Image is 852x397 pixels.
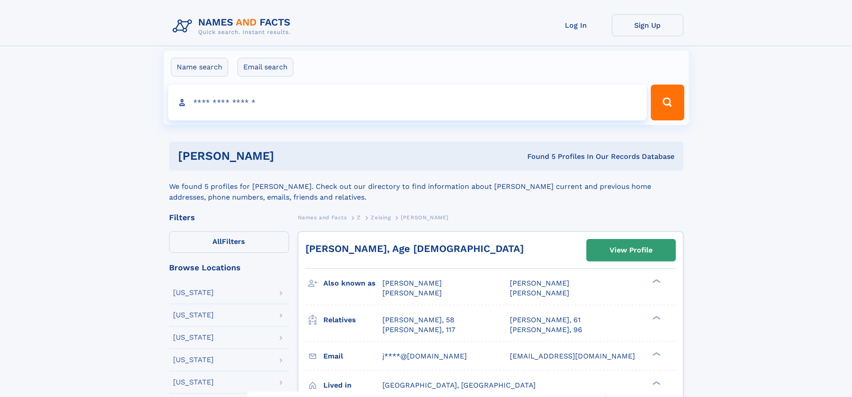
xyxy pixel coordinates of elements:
span: [EMAIL_ADDRESS][DOMAIN_NAME] [510,352,635,360]
img: Logo Names and Facts [169,14,298,38]
span: [PERSON_NAME] [510,289,569,297]
label: Email search [237,58,293,77]
a: Names and Facts [298,212,347,223]
div: ❯ [650,351,661,357]
a: View Profile [587,239,675,261]
span: [GEOGRAPHIC_DATA], [GEOGRAPHIC_DATA] [382,381,536,389]
a: Log In [540,14,612,36]
h3: Also known as [323,276,382,291]
div: [US_STATE] [173,289,214,296]
div: [US_STATE] [173,379,214,386]
div: Filters [169,213,289,222]
div: [US_STATE] [173,356,214,363]
span: Zeising [371,214,390,221]
a: [PERSON_NAME], 61 [510,315,581,325]
label: Filters [169,231,289,253]
h3: Relatives [323,312,382,328]
span: [PERSON_NAME] [401,214,449,221]
a: Zeising [371,212,390,223]
label: Name search [171,58,228,77]
span: [PERSON_NAME] [382,279,442,287]
a: Sign Up [612,14,683,36]
a: [PERSON_NAME], 96 [510,325,582,335]
div: Found 5 Profiles In Our Records Database [401,152,674,162]
div: View Profile [610,240,653,260]
a: [PERSON_NAME], Age [DEMOGRAPHIC_DATA] [305,243,524,254]
div: ❯ [650,278,661,284]
input: search input [168,85,647,120]
div: [US_STATE] [173,312,214,319]
div: ❯ [650,380,661,386]
h1: [PERSON_NAME] [178,150,401,162]
div: Browse Locations [169,264,289,272]
a: [PERSON_NAME], 58 [382,315,454,325]
h3: Lived in [323,378,382,393]
span: [PERSON_NAME] [510,279,569,287]
a: Z [357,212,361,223]
div: [US_STATE] [173,334,214,341]
button: Search Button [651,85,684,120]
span: [PERSON_NAME] [382,289,442,297]
div: ❯ [650,315,661,320]
span: Z [357,214,361,221]
a: [PERSON_NAME], 117 [382,325,455,335]
h3: Email [323,349,382,364]
div: We found 5 profiles for [PERSON_NAME]. Check out our directory to find information about [PERSON_... [169,171,683,203]
span: All [212,237,222,246]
